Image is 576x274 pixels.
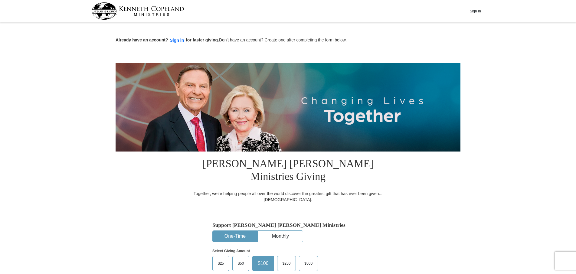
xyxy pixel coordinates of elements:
[255,259,272,268] span: $100
[212,249,250,253] strong: Select Giving Amount
[190,152,386,191] h1: [PERSON_NAME] [PERSON_NAME] Ministries Giving
[215,259,227,268] span: $25
[212,222,364,228] h5: Support [PERSON_NAME] [PERSON_NAME] Ministries
[258,231,303,242] button: Monthly
[116,38,219,42] strong: Already have an account? for faster giving.
[466,6,484,16] button: Sign In
[235,259,247,268] span: $50
[92,2,184,20] img: kcm-header-logo.svg
[116,37,460,44] p: Don't have an account? Create one after completing the form below.
[168,37,186,44] button: Sign in
[213,231,257,242] button: One-Time
[301,259,316,268] span: $500
[190,191,386,203] div: Together, we're helping people all over the world discover the greatest gift that has ever been g...
[280,259,294,268] span: $250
